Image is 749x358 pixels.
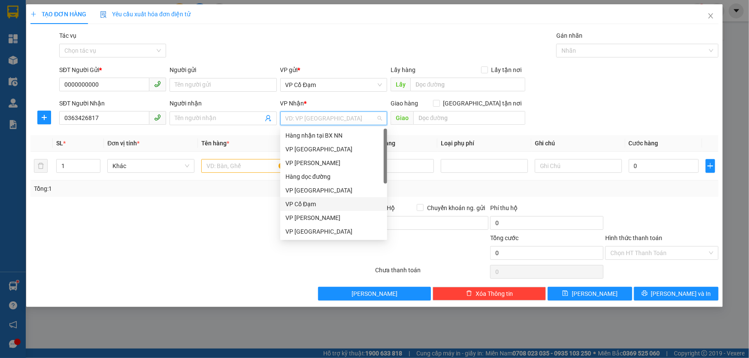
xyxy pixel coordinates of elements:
div: VP Hoàng Liệt [280,156,387,170]
div: Hàng dọc đường [285,172,382,181]
span: save [562,290,568,297]
div: Tổng: 1 [34,184,289,193]
button: save[PERSON_NAME] [548,287,632,301]
span: SL [56,140,63,147]
button: Close [699,4,723,28]
input: 0 [364,159,434,173]
input: Dọc đường [413,111,525,125]
span: Chuyển khoản ng. gửi [424,203,488,213]
div: Hàng dọc đường [280,170,387,184]
div: Hàng nhận tại BX NN [285,131,382,140]
div: VP Cương Gián [280,211,387,225]
div: SĐT Người Nhận [59,99,166,108]
span: Tên hàng [201,140,229,147]
span: Lấy hàng [391,66,415,73]
label: Gán nhãn [556,32,582,39]
input: Dọc đường [410,78,525,91]
span: phone [154,114,161,121]
span: [PERSON_NAME] [572,289,618,298]
span: plus [30,11,36,17]
div: Phí thu hộ [490,203,603,216]
span: Lấy [391,78,410,91]
button: delete [34,159,48,173]
span: Cước hàng [629,140,658,147]
label: Hình thức thanh toán [605,235,662,241]
button: printer[PERSON_NAME] và In [634,287,719,301]
span: VP Nhận [280,100,304,107]
div: VP [PERSON_NAME] [285,158,382,168]
span: delete [466,290,472,297]
th: Ghi chú [531,135,625,152]
span: Giao hàng [391,100,418,107]
span: TẠO ĐƠN HÀNG [30,11,86,18]
div: VP Cổ Đạm [285,199,382,209]
button: deleteXóa Thông tin [433,287,546,301]
span: Yêu cầu xuất hóa đơn điện tử [100,11,191,18]
span: plus [38,114,51,121]
div: VP Cổ Đạm [280,197,387,211]
div: Hàng nhận tại BX NN [280,129,387,142]
div: VP [GEOGRAPHIC_DATA] [285,227,382,236]
span: plus [706,162,715,169]
input: Ghi Chú [535,159,622,173]
img: icon [100,11,107,18]
span: Đơn vị tính [107,140,139,147]
label: Tác vụ [59,32,76,39]
div: VP gửi [280,65,387,75]
div: VP Xuân Giang [280,225,387,238]
button: plus [37,111,51,124]
span: VP Cổ Đạm [285,78,382,91]
span: Tổng cước [490,235,519,241]
span: Lấy tận nơi [488,65,525,75]
div: Chưa thanh toán [375,265,490,280]
span: Khác [112,159,189,172]
span: Giao [391,111,413,125]
div: Người gửi [170,65,276,75]
span: user-add [265,115,272,122]
div: VP [GEOGRAPHIC_DATA] [285,186,382,195]
div: SĐT Người Gửi [59,65,166,75]
div: VP [PERSON_NAME] [285,213,382,223]
span: [PERSON_NAME] [352,289,397,298]
button: [PERSON_NAME] [318,287,431,301]
span: Xóa Thông tin [476,289,513,298]
span: [GEOGRAPHIC_DATA] tận nơi [440,99,525,108]
button: plus [706,159,715,173]
div: VP Hà Đông [280,184,387,197]
span: phone [154,81,161,87]
div: Người nhận [170,99,276,108]
div: VP [GEOGRAPHIC_DATA] [285,144,382,154]
div: VP Mỹ Đình [280,142,387,156]
input: VD: Bàn, Ghế [201,159,288,173]
th: Loại phụ phí [437,135,531,152]
span: printer [642,290,648,297]
span: close [707,12,714,19]
span: [PERSON_NAME] và In [651,289,711,298]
